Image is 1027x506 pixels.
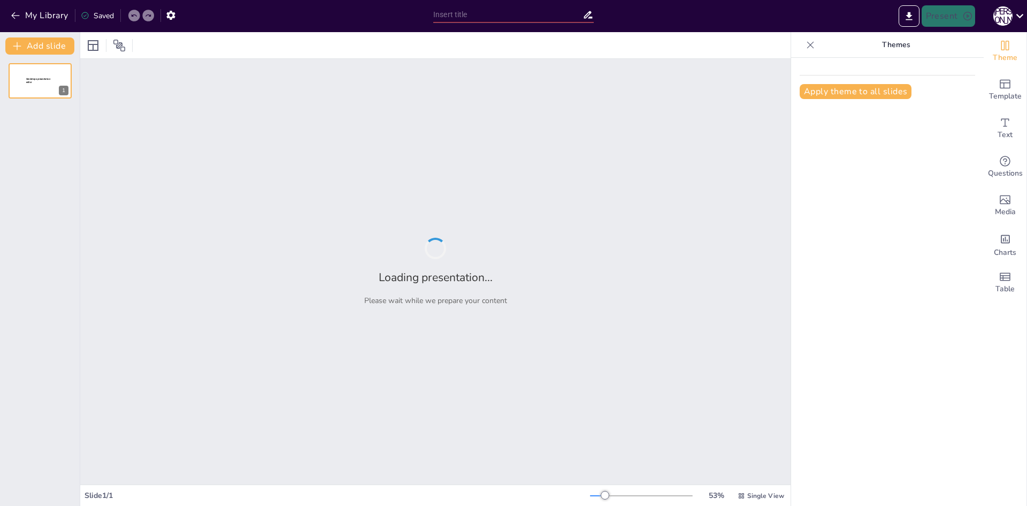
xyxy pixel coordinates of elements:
span: Text [998,129,1013,141]
button: Add slide [5,37,74,55]
button: А [PERSON_NAME] [993,5,1013,27]
div: Add ready made slides [984,71,1026,109]
button: Apply theme to all slides [800,84,911,99]
span: Questions [988,168,1023,179]
div: А [PERSON_NAME] [993,6,1013,26]
span: Media [995,206,1016,218]
span: Table [995,283,1015,295]
div: Slide 1 / 1 [85,490,590,501]
div: Add a table [984,263,1026,302]
div: 1 [59,86,68,95]
div: Add images, graphics, shapes or video [984,186,1026,225]
h2: Loading presentation... [379,270,493,285]
span: Template [989,90,1022,102]
div: Get real-time input from your audience [984,148,1026,186]
div: 53 % [703,490,729,501]
div: Layout [85,37,102,54]
button: My Library [8,7,73,24]
div: Add text boxes [984,109,1026,148]
span: Theme [993,52,1017,64]
span: Sendsteps presentation editor [26,78,50,84]
p: Please wait while we prepare your content [364,296,507,306]
div: Change the overall theme [984,32,1026,71]
div: Add charts and graphs [984,225,1026,263]
div: 1 [9,63,72,99]
button: Export to PowerPoint [899,5,919,27]
button: Present [922,5,975,27]
input: Insert title [433,7,583,22]
span: Position [113,39,126,52]
span: Single View [747,492,784,500]
p: Themes [819,32,973,58]
span: Charts [994,247,1016,259]
div: Saved [81,11,114,21]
